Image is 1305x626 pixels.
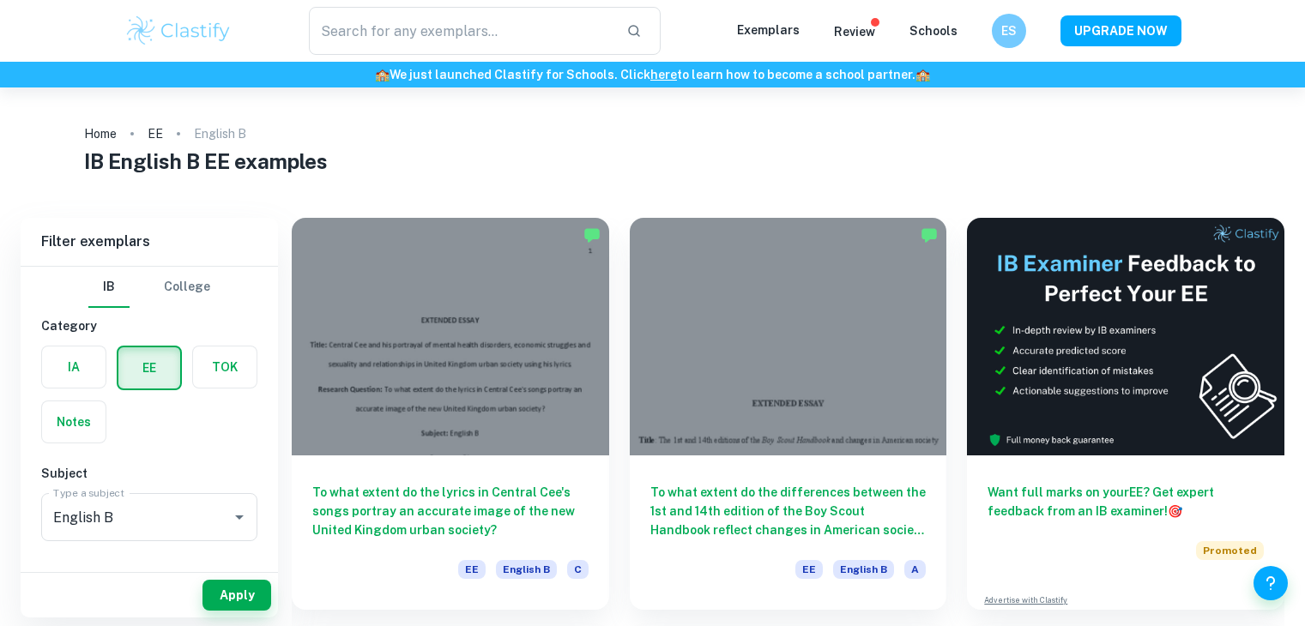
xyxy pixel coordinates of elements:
[737,21,800,39] p: Exemplars
[967,218,1284,455] img: Thumbnail
[21,218,278,266] h6: Filter exemplars
[967,218,1284,610] a: Want full marks on yourEE? Get expert feedback from an IB examiner!PromotedAdvertise with Clastify
[915,68,930,81] span: 🏫
[650,483,927,539] h6: To what extent do the differences between the 1st and 14th edition of the Boy Scout Handbook refl...
[909,24,958,38] a: Schools
[1196,541,1264,560] span: Promoted
[458,560,486,579] span: EE
[193,346,257,388] button: TOK
[999,21,1018,40] h6: ES
[992,14,1026,48] button: ES
[921,226,938,244] img: Marked
[194,124,246,143] p: English B
[202,580,271,611] button: Apply
[164,267,210,308] button: College
[148,122,163,146] a: EE
[650,68,677,81] a: here
[124,14,233,48] img: Clastify logo
[375,68,390,81] span: 🏫
[41,316,257,335] h6: Category
[41,464,257,483] h6: Subject
[309,7,613,55] input: Search for any exemplars...
[904,560,926,579] span: A
[3,65,1302,84] h6: We just launched Clastify for Schools. Click to learn how to become a school partner.
[988,483,1264,521] h6: Want full marks on your EE ? Get expert feedback from an IB examiner!
[630,218,947,610] a: To what extent do the differences between the 1st and 14th edition of the Boy Scout Handbook refl...
[496,560,557,579] span: English B
[1060,15,1181,46] button: UPGRADE NOW
[795,560,823,579] span: EE
[292,218,609,610] a: To what extent do the lyrics in Central Cee's songs portray an accurate image of the new United K...
[42,346,106,388] button: IA
[833,560,894,579] span: English B
[88,267,130,308] button: IB
[88,267,210,308] div: Filter type choice
[118,347,180,388] button: EE
[984,594,1067,606] a: Advertise with Clastify
[1168,504,1182,518] span: 🎯
[1254,566,1288,600] button: Help and Feedback
[84,122,117,146] a: Home
[42,401,106,442] button: Notes
[583,226,601,244] img: Marked
[227,505,251,529] button: Open
[53,485,124,500] label: Type a subject
[84,146,1222,177] h1: IB English B EE examples
[834,22,875,41] p: Review
[567,560,589,579] span: C
[312,483,589,539] h6: To what extent do the lyrics in Central Cee's songs portray an accurate image of the new United K...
